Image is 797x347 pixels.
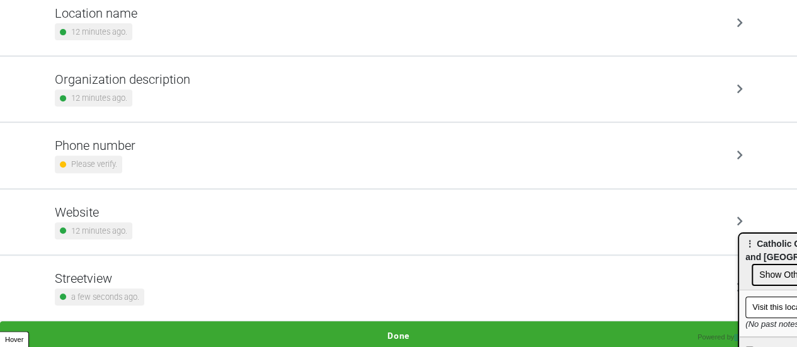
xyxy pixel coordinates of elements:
[71,291,139,303] small: a few seconds ago.
[71,26,127,38] small: 12 minutes ago.
[734,333,789,341] a: [DOMAIN_NAME]
[71,225,127,237] small: 12 minutes ago.
[55,72,190,87] h5: Organization description
[55,271,144,286] h5: Streetview
[55,138,135,153] h5: Phone number
[55,205,132,220] h5: Website
[697,332,789,343] div: Powered by
[71,92,127,104] small: 12 minutes ago.
[55,6,137,21] h5: Location name
[71,158,117,170] small: Please verify.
